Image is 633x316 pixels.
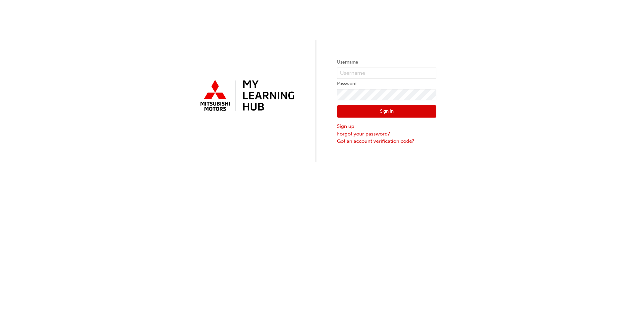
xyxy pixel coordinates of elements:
label: Password [337,80,436,88]
label: Username [337,58,436,66]
input: Username [337,68,436,79]
a: Forgot your password? [337,130,436,138]
button: Sign In [337,105,436,118]
img: mmal [197,77,296,115]
a: Sign up [337,123,436,130]
a: Got an account verification code? [337,137,436,145]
